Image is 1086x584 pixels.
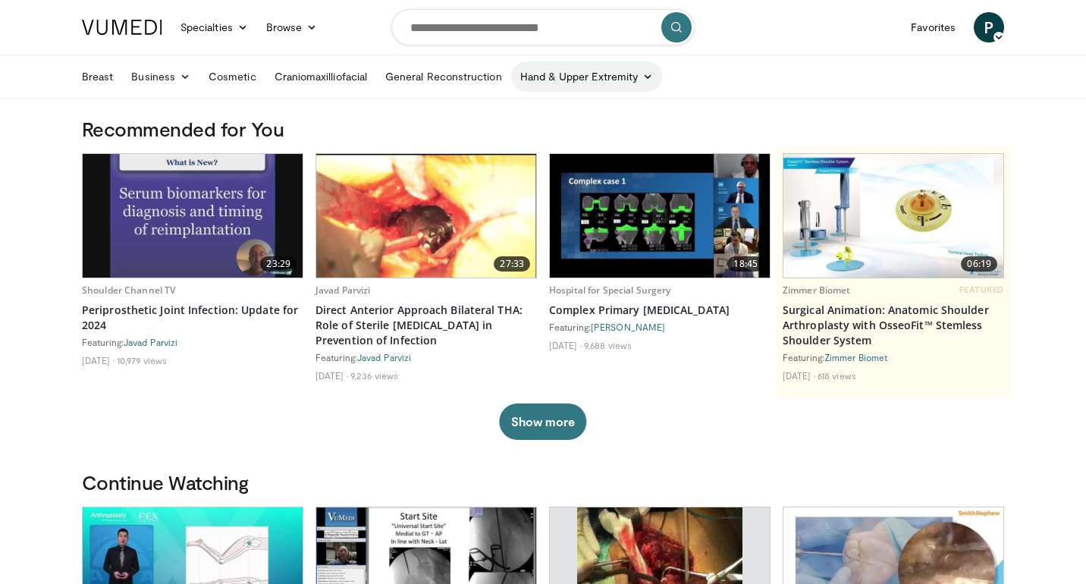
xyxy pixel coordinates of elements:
a: Direct Anterior Approach Bilateral THA: Role of Sterile [MEDICAL_DATA] in Prevention of Infection [315,303,537,348]
a: P [974,12,1004,42]
a: Business [122,61,199,92]
button: Show more [499,403,586,440]
a: Favorites [902,12,965,42]
li: [DATE] [82,354,115,366]
li: 9,688 views [584,339,632,351]
img: 20b76134-ce20-4b38-a9d1-93da3bc1b6ca.620x360_q85_upscale.jpg [316,154,536,278]
a: Specialties [171,12,257,42]
h3: Continue Watching [82,470,1004,495]
div: Featuring: [783,351,1004,363]
a: Zimmer Biomet [783,284,851,297]
a: Javad Parvizi [357,352,411,363]
li: [DATE] [549,339,582,351]
input: Search topics, interventions [391,9,695,46]
a: [PERSON_NAME] [591,322,665,332]
a: General Reconstruction [376,61,511,92]
a: Surgical Animation: Anatomic Shoulder Arthroplasty with OsseoFit™ Stemless Shoulder System [783,303,1004,348]
span: 18:45 [727,256,764,272]
span: 23:29 [260,256,297,272]
li: 618 views [818,369,856,381]
a: Javad Parvizi [124,337,177,347]
a: Shoulder Channel TV [82,284,175,297]
a: Browse [257,12,327,42]
span: 27:33 [494,256,530,272]
h3: Recommended for You [82,117,1004,141]
img: 0305937d-4796-49c9-8ba6-7e7cbcdfebb5.620x360_q85_upscale.jpg [83,154,303,278]
li: 9,236 views [350,369,398,381]
a: 27:33 [316,154,536,278]
li: [DATE] [315,369,348,381]
a: Javad Parvizi [315,284,371,297]
a: Hand & Upper Extremity [511,61,663,92]
a: 18:45 [550,154,770,278]
span: FEATURED [959,284,1004,295]
a: 23:29 [83,154,303,278]
a: 06:19 [783,154,1003,278]
a: Zimmer Biomet [824,352,887,363]
div: Featuring: [549,321,771,333]
li: 10,979 views [117,354,167,366]
li: [DATE] [783,369,815,381]
a: Craniomaxilliofacial [265,61,376,92]
a: Hospital for Special Surgery [549,284,670,297]
img: e4f1a5b7-268b-4559-afc9-fa94e76e0451.620x360_q85_upscale.jpg [550,154,770,278]
img: 84e7f812-2061-4fff-86f6-cdff29f66ef4.620x360_q85_upscale.jpg [783,154,1003,278]
div: Featuring: [315,351,537,363]
a: Breast [73,61,122,92]
div: Featuring: [82,336,303,348]
a: Cosmetic [199,61,265,92]
a: Periprosthetic Joint Infection: Update for 2024 [82,303,303,333]
a: Complex Primary [MEDICAL_DATA] [549,303,771,318]
span: 06:19 [961,256,997,272]
img: VuMedi Logo [82,20,162,35]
